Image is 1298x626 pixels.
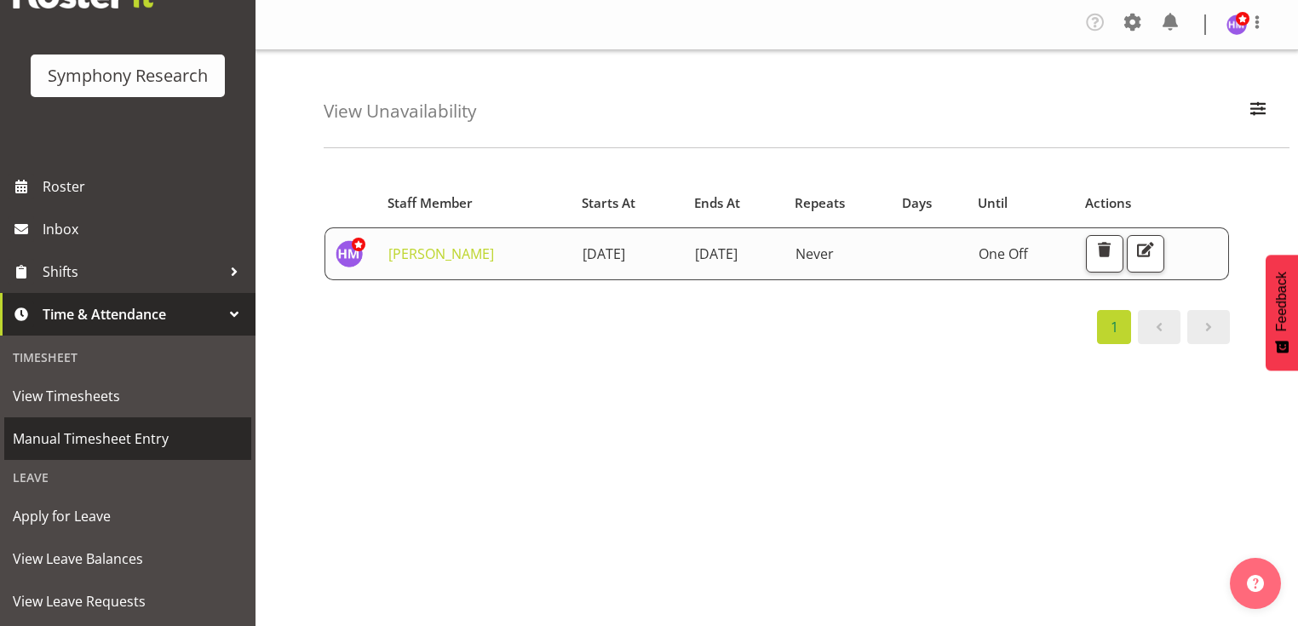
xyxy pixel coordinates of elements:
span: Apply for Leave [13,503,243,529]
button: Feedback - Show survey [1266,255,1298,370]
a: View Timesheets [4,375,251,417]
div: Starts At [582,193,675,213]
div: Days [902,193,958,213]
a: View Leave Requests [4,580,251,623]
a: Manual Timesheet Entry [4,417,251,460]
img: help-xxl-2.png [1247,575,1264,592]
div: Until [978,193,1065,213]
div: Repeats [795,193,882,213]
span: One Off [979,244,1028,263]
span: Roster [43,174,247,199]
span: View Leave Balances [13,546,243,571]
a: Apply for Leave [4,495,251,537]
span: Shifts [43,259,221,284]
span: [DATE] [695,244,738,263]
button: Delete Unavailability [1086,235,1123,273]
div: Staff Member [388,193,562,213]
span: [DATE] [583,244,625,263]
div: Actions [1085,193,1219,213]
span: Time & Attendance [43,302,221,327]
span: Inbox [43,216,247,242]
a: View Leave Balances [4,537,251,580]
h4: View Unavailability [324,101,476,121]
img: hitesh-makan1261.jpg [336,240,363,267]
img: hitesh-makan1261.jpg [1226,14,1247,35]
button: Edit Unavailability [1127,235,1164,273]
div: Ends At [694,193,775,213]
button: Filter Employees [1240,93,1276,130]
span: View Timesheets [13,383,243,409]
a: [PERSON_NAME] [388,244,494,263]
div: Symphony Research [48,63,208,89]
div: Leave [4,460,251,495]
span: Manual Timesheet Entry [13,426,243,451]
span: Feedback [1274,272,1289,331]
span: View Leave Requests [13,589,243,614]
span: Never [795,244,834,263]
div: Timesheet [4,340,251,375]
